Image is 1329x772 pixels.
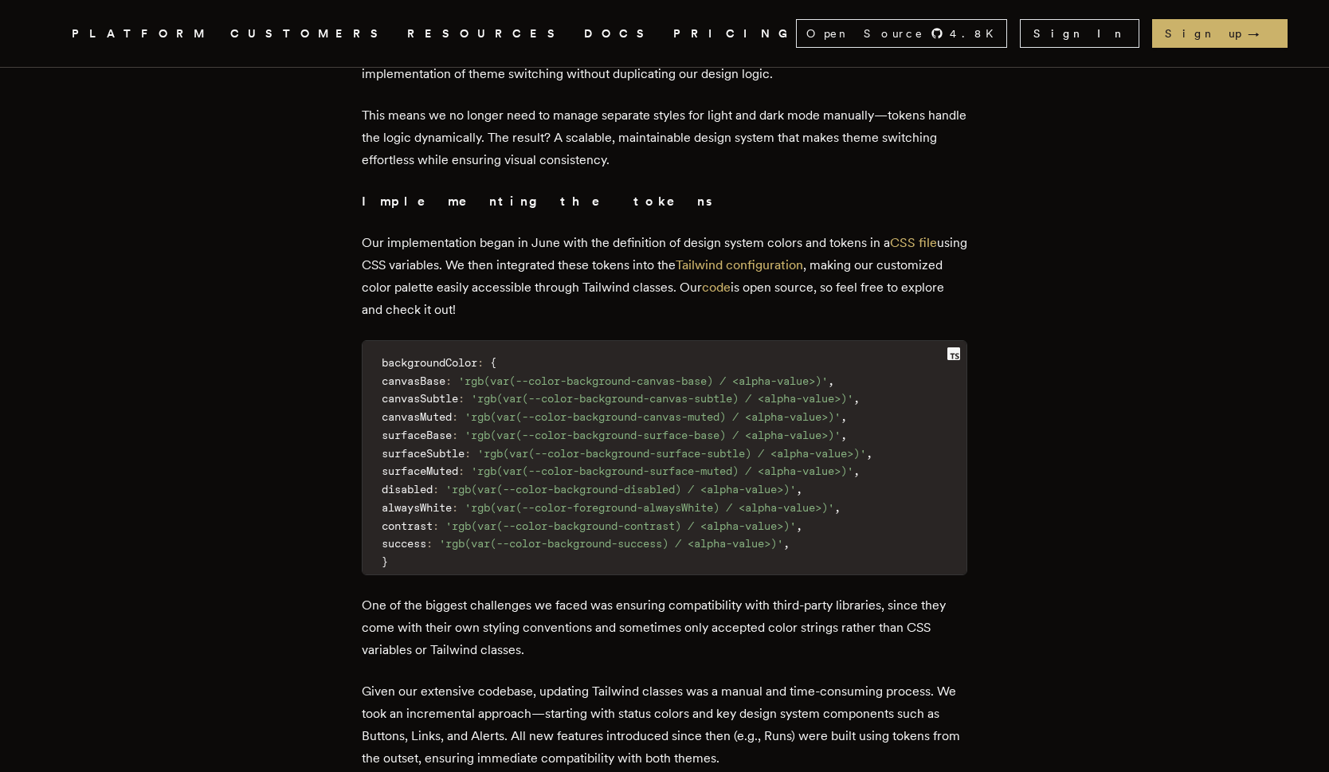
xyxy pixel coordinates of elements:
[362,594,967,661] p: One of the biggest challenges we faced was ensuring compatibility with third-party libraries, sin...
[426,537,433,550] span: :
[490,356,496,369] span: {
[72,24,211,44] button: PLATFORM
[362,104,967,171] p: This means we no longer need to manage separate styles for light and dark mode manually—tokens ha...
[477,356,484,369] span: :
[382,410,452,423] span: canvasMuted
[584,24,654,44] a: DOCS
[445,483,796,496] span: 'rgb(var(--color-background-disabled) / <alpha-value>)'
[477,447,866,460] span: 'rgb(var(--color-background-surface-subtle) / <alpha-value>)'
[465,429,841,441] span: 'rgb(var(--color-background-surface-base) / <alpha-value>)'
[458,374,828,387] span: 'rgb(var(--color-background-canvas-base) / <alpha-value>)'
[452,410,458,423] span: :
[702,280,731,295] a: code
[382,374,445,387] span: canvasBase
[866,447,872,460] span: ,
[783,537,790,550] span: ,
[806,25,924,41] span: Open Source
[433,519,439,532] span: :
[362,194,715,209] strong: Implementing the tokens
[433,483,439,496] span: :
[230,24,388,44] a: CUSTOMERS
[382,519,433,532] span: contrast
[382,483,433,496] span: disabled
[676,257,803,272] a: Tailwind configuration
[796,519,802,532] span: ,
[465,501,834,514] span: 'rgb(var(--color-foreground-alwaysWhite) / <alpha-value>)'
[382,464,458,477] span: surfaceMuted
[382,429,452,441] span: surfaceBase
[471,392,853,405] span: 'rgb(var(--color-background-canvas-subtle) / <alpha-value>)'
[382,501,452,514] span: alwaysWhite
[1152,19,1288,48] a: Sign up
[439,537,783,550] span: 'rgb(var(--color-background-success) / <alpha-value>)'
[382,447,465,460] span: surfaceSubtle
[673,24,796,44] a: PRICING
[382,356,477,369] span: backgroundColor
[465,447,471,460] span: :
[445,374,452,387] span: :
[796,483,802,496] span: ,
[1020,19,1139,48] a: Sign In
[452,429,458,441] span: :
[458,392,465,405] span: :
[841,429,847,441] span: ,
[362,232,967,321] p: Our implementation began in June with the definition of design system colors and tokens in a usin...
[1248,25,1275,41] span: →
[458,464,465,477] span: :
[452,501,458,514] span: :
[407,24,565,44] button: RESOURCES
[382,537,426,550] span: success
[950,25,1003,41] span: 4.8 K
[834,501,841,514] span: ,
[382,555,388,568] span: }
[382,392,458,405] span: canvasSubtle
[890,235,937,250] a: CSS file
[853,392,860,405] span: ,
[362,680,967,770] p: Given our extensive codebase, updating Tailwind classes was a manual and time-consuming process. ...
[828,374,834,387] span: ,
[445,519,796,532] span: 'rgb(var(--color-background-contrast) / <alpha-value>)'
[465,410,841,423] span: 'rgb(var(--color-background-canvas-muted) / <alpha-value>)'
[841,410,847,423] span: ,
[471,464,853,477] span: 'rgb(var(--color-background-surface-muted) / <alpha-value>)'
[853,464,860,477] span: ,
